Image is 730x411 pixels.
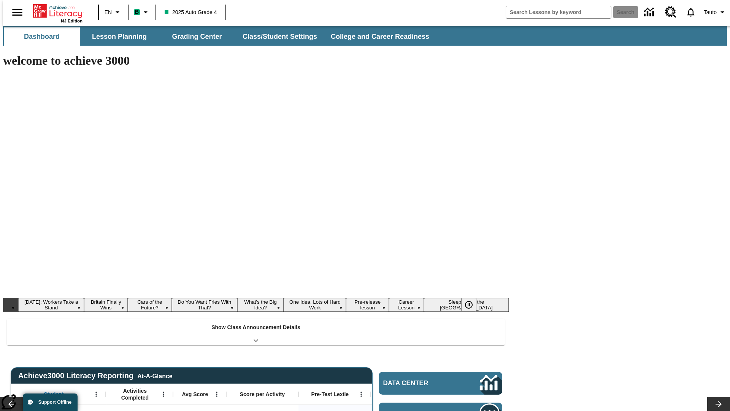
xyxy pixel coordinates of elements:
[18,371,173,380] span: Achieve3000 Literacy Reporting
[159,27,235,46] button: Grading Center
[110,387,160,401] span: Activities Completed
[101,5,125,19] button: Language: EN, Select a language
[237,298,284,312] button: Slide 5 What's the Big Idea?
[346,298,389,312] button: Slide 7 Pre-release lesson
[506,6,611,18] input: search field
[33,3,83,19] a: Home
[389,298,424,312] button: Slide 8 Career Lesson
[211,389,222,400] button: Open Menu
[61,19,83,23] span: NJ Edition
[701,5,730,19] button: Profile/Settings
[172,298,237,312] button: Slide 4 Do You Want Fries With That?
[4,27,80,46] button: Dashboard
[18,298,84,312] button: Slide 1 Labor Day: Workers Take a Stand
[84,298,127,312] button: Slide 2 Britain Finally Wins
[461,298,476,312] button: Pause
[707,397,730,411] button: Lesson carousel, Next
[681,2,701,22] a: Notifications
[38,400,71,405] span: Support Offline
[6,1,29,24] button: Open side menu
[81,27,157,46] button: Lesson Planning
[424,298,509,312] button: Slide 9 Sleepless in the Animal Kingdom
[135,7,139,17] span: B
[355,389,367,400] button: Open Menu
[236,27,323,46] button: Class/Student Settings
[3,27,436,46] div: SubNavbar
[23,393,78,411] button: Support Offline
[131,5,153,19] button: Boost Class color is mint green. Change class color
[640,2,660,23] a: Data Center
[7,319,505,345] div: Show Class Announcement Details
[284,298,346,312] button: Slide 6 One Idea, Lots of Hard Work
[165,8,217,16] span: 2025 Auto Grade 4
[3,54,509,68] h1: welcome to achieve 3000
[211,323,300,331] p: Show Class Announcement Details
[105,8,112,16] span: EN
[704,8,717,16] span: Tauto
[3,26,727,46] div: SubNavbar
[137,371,172,380] div: At-A-Glance
[660,2,681,22] a: Resource Center, Will open in new tab
[311,391,349,398] span: Pre-Test Lexile
[33,3,83,23] div: Home
[240,391,285,398] span: Score per Activity
[90,389,102,400] button: Open Menu
[461,298,484,312] div: Pause
[383,379,454,387] span: Data Center
[44,391,63,398] span: Student
[182,391,208,398] span: Avg Score
[128,298,172,312] button: Slide 3 Cars of the Future?
[158,389,169,400] button: Open Menu
[325,27,435,46] button: College and Career Readiness
[379,372,502,395] a: Data Center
